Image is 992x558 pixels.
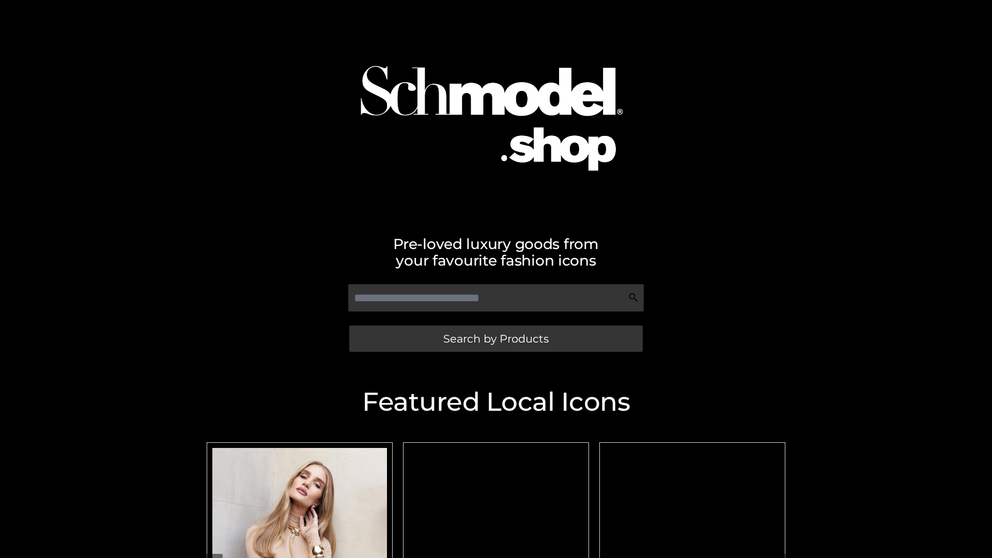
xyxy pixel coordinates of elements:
h2: Pre-loved luxury goods from your favourite fashion icons [202,236,791,269]
a: Search by Products [349,326,643,352]
h2: Featured Local Icons​ [202,389,791,415]
img: Search Icon [628,292,639,303]
span: Search by Products [443,333,549,344]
